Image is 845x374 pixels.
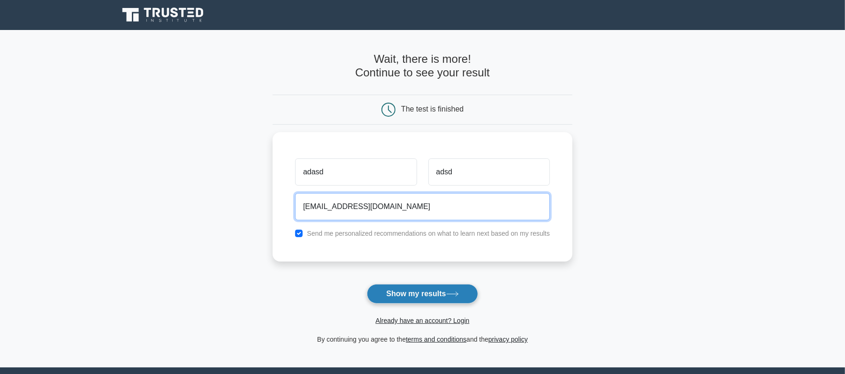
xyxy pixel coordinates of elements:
[367,284,478,304] button: Show my results
[375,317,469,324] a: Already have an account? Login
[295,193,550,220] input: Email
[406,336,466,343] a: terms and conditions
[401,105,464,113] div: The test is finished
[307,230,550,237] label: Send me personalized recommendations on what to learn next based on my results
[267,334,578,345] div: By continuing you agree to the and the
[488,336,528,343] a: privacy policy
[428,158,550,186] input: Last name
[295,158,417,186] input: First name
[273,52,572,80] h4: Wait, there is more! Continue to see your result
